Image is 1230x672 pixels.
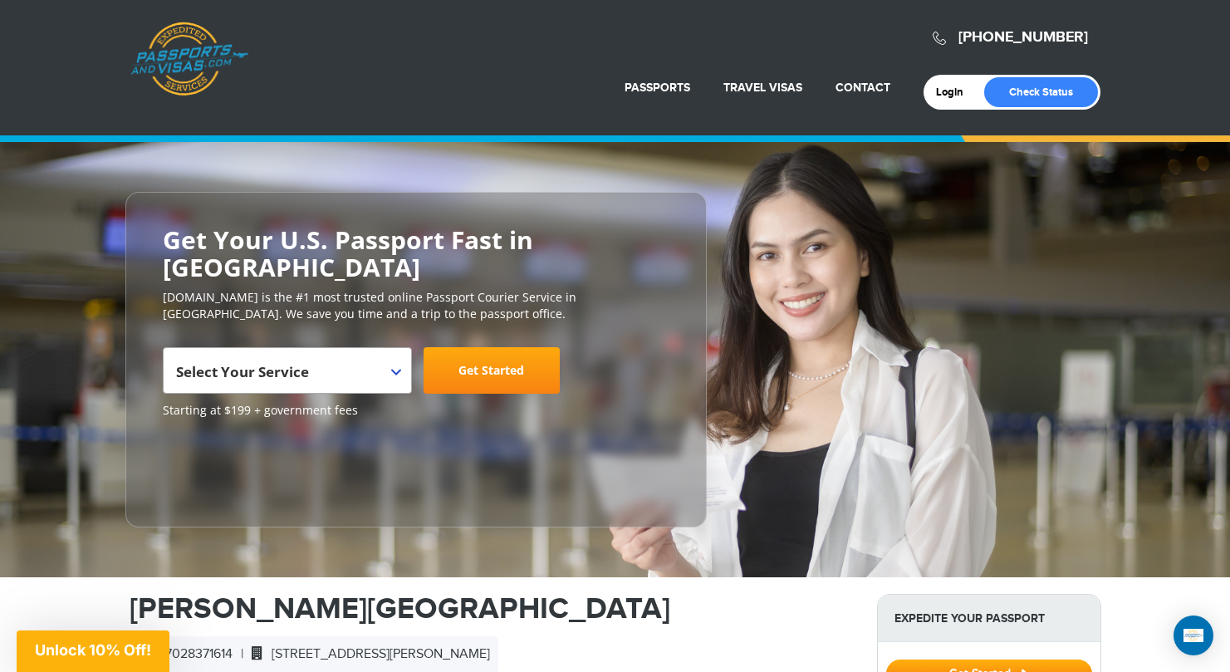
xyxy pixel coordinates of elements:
[958,28,1088,47] a: [PHONE_NUMBER]
[984,77,1098,107] a: Check Status
[625,81,690,95] a: Passports
[163,427,287,510] iframe: Customer reviews powered by Trustpilot
[176,354,394,400] span: Select Your Service
[130,594,852,624] h1: [PERSON_NAME][GEOGRAPHIC_DATA]
[163,226,669,281] h2: Get Your U.S. Passport Fast in [GEOGRAPHIC_DATA]
[130,22,248,96] a: Passports & [DOMAIN_NAME]
[424,347,560,394] a: Get Started
[878,595,1100,642] strong: Expedite Your Passport
[163,289,669,322] p: [DOMAIN_NAME] is the #1 most trusted online Passport Courier Service in [GEOGRAPHIC_DATA]. We sav...
[35,641,151,659] span: Unlock 10% Off!
[138,646,233,662] span: 7028371614
[836,81,890,95] a: Contact
[936,86,975,99] a: Login
[17,630,169,672] div: Unlock 10% Off!
[176,362,309,381] span: Select Your Service
[723,81,802,95] a: Travel Visas
[1174,616,1213,655] div: Open Intercom Messenger
[243,646,490,662] span: [STREET_ADDRESS][PERSON_NAME]
[163,347,412,394] span: Select Your Service
[163,402,669,419] span: Starting at $199 + government fees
